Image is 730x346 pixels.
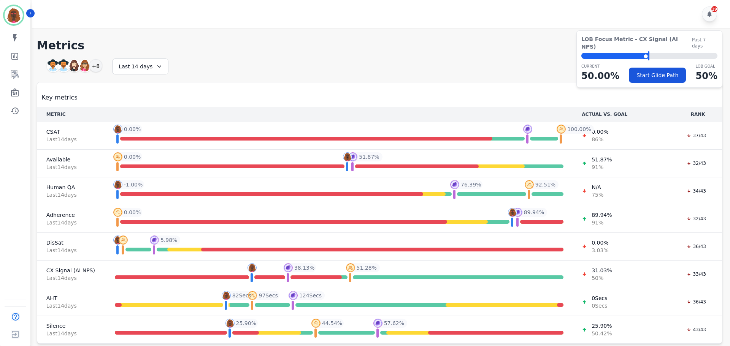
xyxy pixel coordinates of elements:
img: profile-pic [348,152,357,161]
div: +8 [89,59,102,72]
img: profile-pic [523,125,532,134]
span: 0.00 % [124,125,141,133]
span: Past 7 days [692,37,717,49]
span: 89.94 % [524,209,544,216]
span: 50.42 % [592,330,612,337]
img: profile-pic [113,152,122,161]
span: 97 Secs [259,292,278,299]
span: Adherence [46,211,97,219]
span: 5.98 % [160,236,177,244]
img: profile-pic [222,291,231,300]
img: profile-pic [119,235,128,245]
div: 36/43 [683,243,710,250]
div: 32/43 [683,215,710,223]
span: -1.00 % [124,181,143,188]
img: profile-pic [311,319,321,328]
img: profile-pic [248,291,257,300]
span: 57.62 % [384,319,404,327]
span: Last 14 day s [46,219,97,226]
span: Last 14 day s [46,274,97,282]
div: 37/43 [683,132,710,139]
img: profile-pic [513,208,522,217]
div: Last 14 days [112,58,168,74]
span: Last 14 day s [46,191,97,199]
span: Human QA [46,183,97,191]
span: 51.87 % [359,153,379,161]
img: profile-pic [373,319,382,328]
div: 33/43 [683,270,710,278]
span: 38.13 % [294,264,314,272]
span: 92.51 % [535,181,555,188]
p: 50 % [696,69,717,83]
img: profile-pic [525,180,534,189]
span: Last 14 day s [46,246,97,254]
span: LOB Focus Metric - CX Signal (AI NPS) [581,35,692,51]
span: Last 14 day s [46,330,97,337]
span: Last 14 day s [46,136,97,143]
span: Silence [46,322,97,330]
span: 0.00 % [592,128,608,136]
span: 82 Secs [232,292,251,299]
th: METRIC [37,107,106,122]
div: ⬤ [581,53,649,59]
img: profile-pic [113,235,122,245]
p: 50.00 % [581,69,619,83]
span: CX Signal (AI NPS) [46,267,97,274]
span: 25.90 % [592,322,612,330]
span: 91 % [592,219,612,226]
span: 50 % [592,274,612,282]
div: 43/43 [683,326,710,333]
span: 89.94 % [592,211,612,219]
span: 75 % [592,191,603,199]
img: profile-pic [508,208,517,217]
span: 44.54 % [322,319,342,327]
img: profile-pic [284,263,293,272]
img: Bordered avatar [5,6,23,24]
span: 124 Secs [299,292,322,299]
span: Key metrics [42,93,78,102]
span: AHT [46,294,97,302]
span: 0 Secs [592,294,607,302]
img: profile-pic [113,180,122,189]
span: CSAT [46,128,97,136]
img: profile-pic [225,319,235,328]
p: CURRENT [581,63,619,69]
span: 31.03 % [592,267,612,274]
h1: Metrics [37,39,722,52]
span: N/A [592,183,603,191]
img: profile-pic [113,208,122,217]
span: 0.00 % [124,153,141,161]
span: 76.39 % [461,181,481,188]
span: 0.00 % [592,239,608,246]
span: Last 14 day s [46,302,97,310]
img: profile-pic [450,180,459,189]
p: LOB Goal [696,63,717,69]
div: 19 [711,6,717,12]
img: profile-pic [113,125,122,134]
span: 86 % [592,136,608,143]
span: 3.03 % [592,246,608,254]
span: 25.90 % [236,319,256,327]
div: 32/43 [683,160,710,167]
span: 51.28 % [357,264,377,272]
img: profile-pic [346,263,355,272]
img: profile-pic [248,263,257,272]
span: Available [46,156,97,163]
div: 36/43 [683,298,710,306]
span: 100.00 % [567,125,591,133]
th: ACTUAL VS. GOAL [573,107,674,122]
span: 51.87 % [592,156,612,163]
img: profile-pic [289,291,298,300]
span: 91 % [592,163,612,171]
span: Last 14 day s [46,163,97,171]
button: Start Glide Path [629,68,686,83]
img: profile-pic [557,125,566,134]
span: 0 Secs [592,302,607,310]
img: profile-pic [343,152,352,161]
span: DisSat [46,239,97,246]
span: 0.00 % [124,209,141,216]
div: 34/43 [683,187,710,195]
img: profile-pic [150,235,159,245]
th: RANK [674,107,722,122]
